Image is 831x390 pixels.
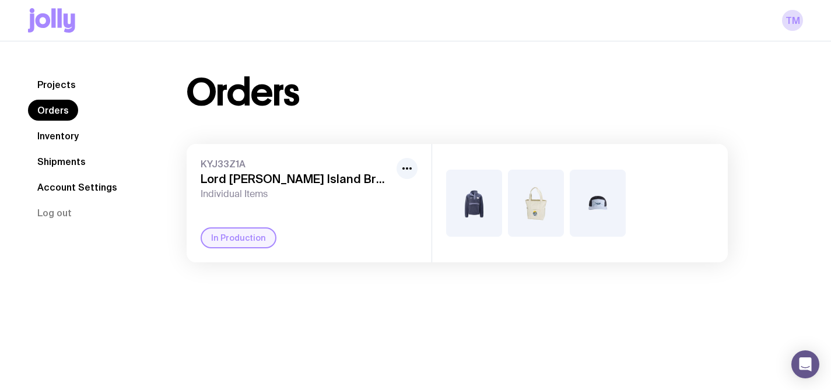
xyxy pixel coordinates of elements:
[28,125,88,146] a: Inventory
[28,74,85,95] a: Projects
[201,188,392,200] span: Individual Items
[28,151,95,172] a: Shipments
[28,202,81,223] button: Log out
[187,74,299,111] h1: Orders
[201,227,276,248] div: In Production
[791,350,819,378] div: Open Intercom Messenger
[28,100,78,121] a: Orders
[28,177,127,198] a: Account Settings
[201,172,392,186] h3: Lord [PERSON_NAME] Island Brewery | Kombucha merch
[782,10,803,31] a: TM
[201,158,392,170] span: KYJ33Z1A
